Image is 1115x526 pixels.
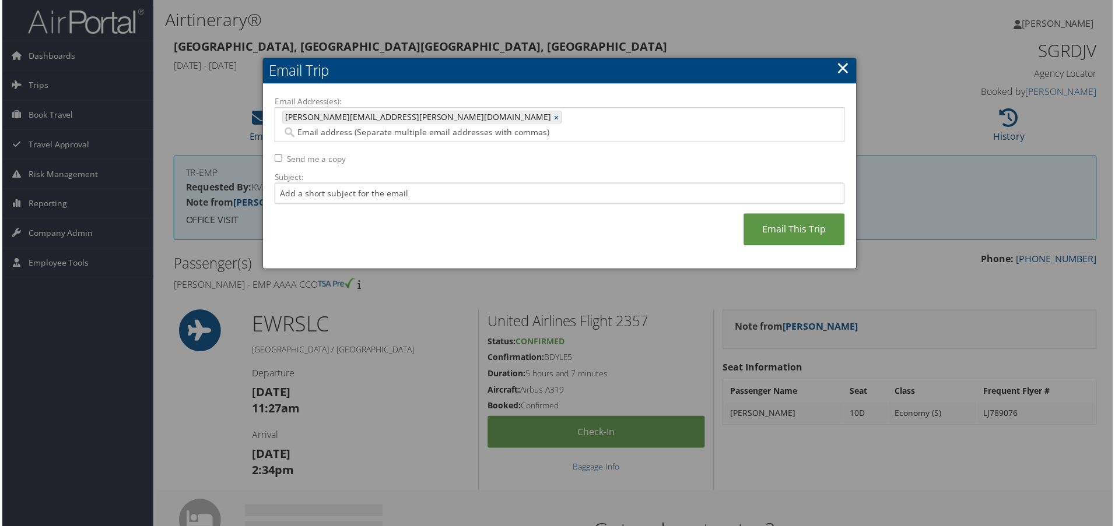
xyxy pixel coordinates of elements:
a: × [838,57,851,80]
label: Send me a copy [286,154,345,165]
input: Email address (Separate multiple email addresses with commas) [281,127,683,139]
a: × [554,112,562,123]
a: Email This Trip [745,214,846,246]
h2: Email Trip [262,58,858,84]
span: [PERSON_NAME][EMAIL_ADDRESS][PERSON_NAME][DOMAIN_NAME] [282,112,551,123]
label: Subject: [274,172,846,183]
input: Add a short subject for the email [274,183,846,205]
label: Email Address(es): [274,96,846,108]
